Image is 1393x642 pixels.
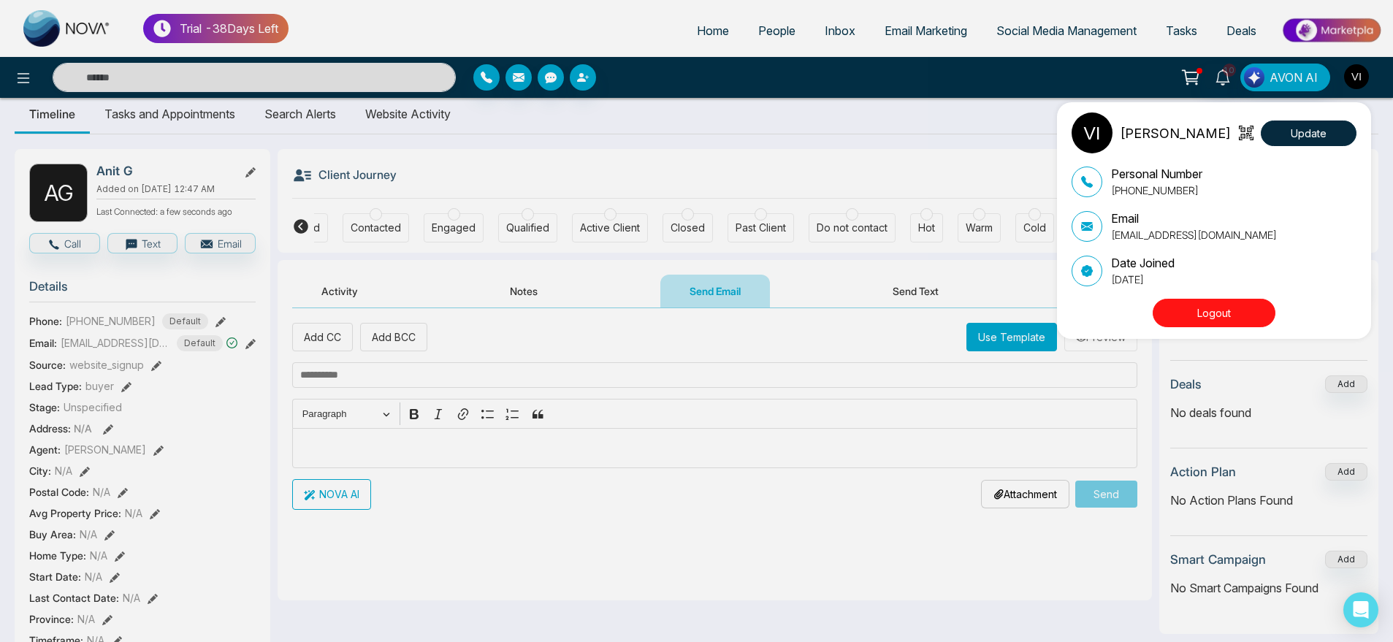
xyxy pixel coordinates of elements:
button: Update [1261,121,1356,146]
p: [PERSON_NAME] [1120,123,1231,143]
p: [EMAIL_ADDRESS][DOMAIN_NAME] [1111,227,1277,242]
p: Date Joined [1111,254,1175,272]
button: Logout [1153,299,1275,327]
div: Open Intercom Messenger [1343,592,1378,627]
p: Personal Number [1111,165,1202,183]
p: [PHONE_NUMBER] [1111,183,1202,198]
p: Email [1111,210,1277,227]
p: [DATE] [1111,272,1175,287]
